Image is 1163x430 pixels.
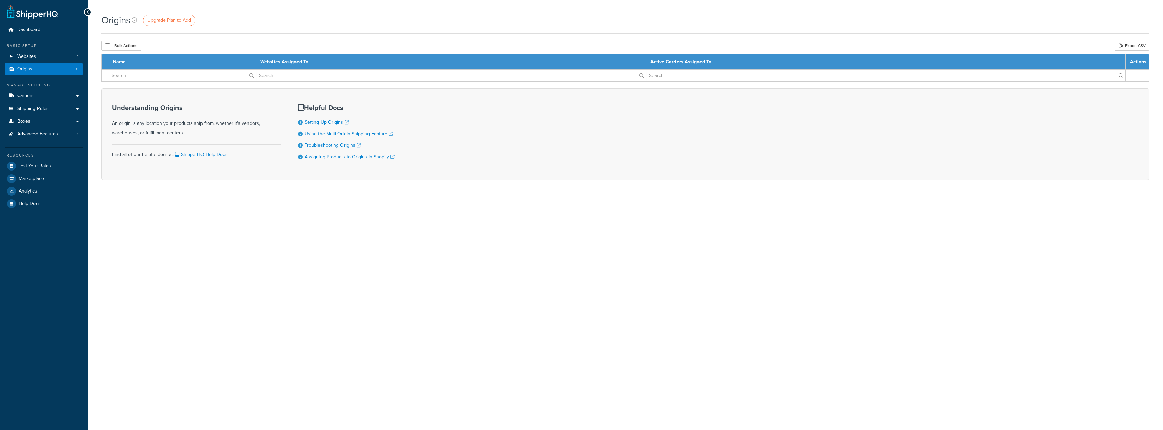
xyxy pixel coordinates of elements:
[19,176,44,182] span: Marketplace
[109,54,256,70] th: Name
[5,50,83,63] a: Websites 1
[7,5,58,19] a: ShipperHQ Home
[77,54,78,60] span: 1
[5,50,83,63] li: Websites
[19,163,51,169] span: Test Your Rates
[646,54,1126,70] th: Active Carriers Assigned To
[5,128,83,140] li: Advanced Features
[19,188,37,194] span: Analytics
[5,115,83,128] a: Boxes
[5,153,83,158] div: Resources
[1115,41,1149,51] a: Export CSV
[143,15,195,26] a: Upgrade Plan to Add
[112,104,281,111] h3: Understanding Origins
[76,66,78,72] span: 8
[5,128,83,140] a: Advanced Features 3
[112,144,281,159] div: Find all of our helpful docs at:
[298,104,395,111] h3: Helpful Docs
[101,14,130,27] h1: Origins
[305,130,393,137] a: Using the Multi-Origin Shipping Feature
[5,103,83,115] a: Shipping Rules
[147,17,191,24] span: Upgrade Plan to Add
[17,93,34,99] span: Carriers
[5,63,83,75] a: Origins 8
[19,201,41,207] span: Help Docs
[76,131,78,137] span: 3
[1126,54,1149,70] th: Actions
[101,41,141,51] button: Bulk Actions
[305,119,349,126] a: Setting Up Origins
[5,43,83,49] div: Basic Setup
[5,63,83,75] li: Origins
[5,90,83,102] a: Carriers
[305,142,361,149] a: Troubleshooting Origins
[646,70,1125,81] input: Search
[5,82,83,88] div: Manage Shipping
[256,54,646,70] th: Websites Assigned To
[17,106,49,112] span: Shipping Rules
[174,151,228,158] a: ShipperHQ Help Docs
[17,66,32,72] span: Origins
[17,131,58,137] span: Advanced Features
[17,54,36,60] span: Websites
[5,185,83,197] a: Analytics
[109,70,256,81] input: Search
[5,198,83,210] a: Help Docs
[305,153,395,160] a: Assigning Products to Origins in Shopify
[5,160,83,172] a: Test Your Rates
[5,24,83,36] a: Dashboard
[112,104,281,138] div: An origin is any location your products ship from, whether it's vendors, warehouses, or fulfillme...
[17,27,40,33] span: Dashboard
[5,173,83,185] a: Marketplace
[17,119,30,125] span: Boxes
[256,70,646,81] input: Search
